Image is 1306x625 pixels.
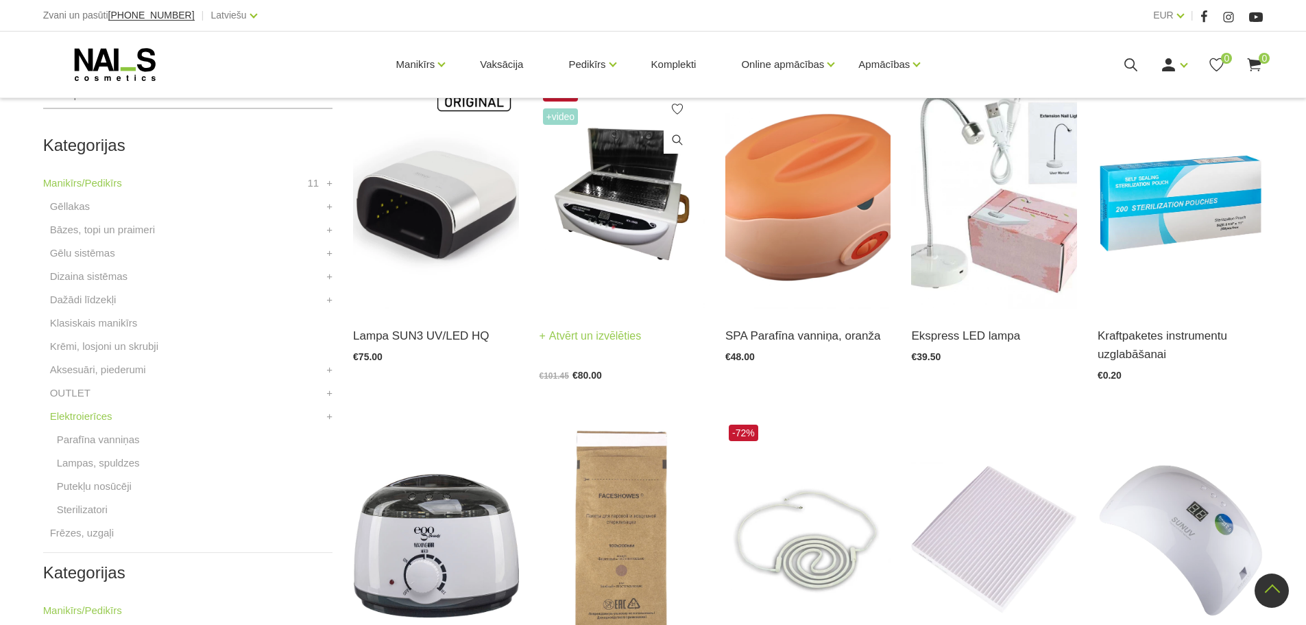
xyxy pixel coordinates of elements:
a: Manikīrs/Pedikīrs [43,175,122,191]
a: Sterilizatori [57,502,108,518]
a: Manikīrs/Pedikīrs [43,602,122,619]
img: Karstā gaisa sterilizatoru var izmantot skaistumkopšanas salonos, manikīra kabinetos, ēdināšanas ... [540,82,705,309]
a: + [326,292,332,308]
a: Parafīna vanniņas [57,432,140,448]
img: Modelis: SUNUV 3Jauda: 48WViļņu garums: 365+405nmKalpošanas ilgums: 50000 HRSPogas vadība:10s/30s... [353,82,518,309]
a: Lampa SUN3 UV/LED HQ [353,327,518,345]
span: €101.45 [540,371,569,381]
a: + [326,222,332,238]
h2: Kategorijas [43,564,332,582]
img: Kraftpaketes instrumentu uzglabāšanai.Pieejami dažādi izmēri:135x280mm140x260mm90x260mm... [1098,82,1263,309]
a: Online apmācības [741,37,824,92]
a: + [326,245,332,261]
span: €75.00 [353,351,383,362]
span: €48.00 [725,351,755,362]
a: Vaksācija [469,32,534,97]
a: EUR [1153,7,1174,23]
span: €80.00 [572,370,602,381]
img: Parafīna vanniņa roku un pēdu procedūrām. Parafīna aplikācijas momentāli padara ādu ļoti zīdainu,... [725,82,891,309]
a: OUTLET [50,385,90,401]
a: Krēmi, losjoni un skrubji [50,338,158,355]
a: + [326,408,332,425]
a: Bāzes, topi un praimeri [50,222,155,238]
a: Pedikīrs [568,37,605,92]
a: Apmācības [858,37,910,92]
a: Atvērt un izvēlēties [540,327,642,346]
a: Ekspress LED lampa [911,327,1076,345]
a: Dažādi līdzekļi [50,292,117,308]
a: + [326,175,332,191]
span: 0 [1221,53,1232,64]
a: Manikīrs [396,37,435,92]
span: 0 [1259,53,1270,64]
span: | [202,7,204,24]
a: Kraftpaketes instrumentu uzglabāšanai [1098,327,1263,364]
a: + [326,362,332,378]
span: -72% [729,425,758,441]
a: + [326,198,332,215]
a: Aksesuāri, piederumi [50,362,146,378]
h2: Kategorijas [43,137,332,154]
span: €0.20 [1098,370,1122,381]
a: Frēzes, uzgaļi [50,525,114,541]
a: Gēlu sistēmas [50,245,115,261]
a: 0 [1246,56,1263,73]
div: Zvani un pasūti [43,7,195,24]
img: Ekspress LED lampa.Ideāli piemērota šī brīža aktuālākajai gēla nagu pieaudzēšanas metodei - ekspr... [911,82,1076,309]
span: +Video [543,108,579,125]
a: Dizaina sistēmas [50,268,128,285]
a: Gēllakas [50,198,90,215]
span: | [1191,7,1194,24]
a: Lampas, spuldzes [57,455,140,471]
a: Putekļu nosūcēji [57,478,132,495]
a: Elektroierīces [50,408,112,425]
a: Klasiskais manikīrs [50,315,138,331]
a: Latviešu [211,7,247,23]
a: [PHONE_NUMBER] [108,10,195,21]
a: + [326,385,332,401]
span: 11 [307,175,319,191]
a: 0 [1208,56,1225,73]
a: Komplekti [640,32,708,97]
a: + [326,268,332,285]
a: SPA Parafīna vanniņa, oranža [725,327,891,345]
span: €39.50 [911,351,941,362]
